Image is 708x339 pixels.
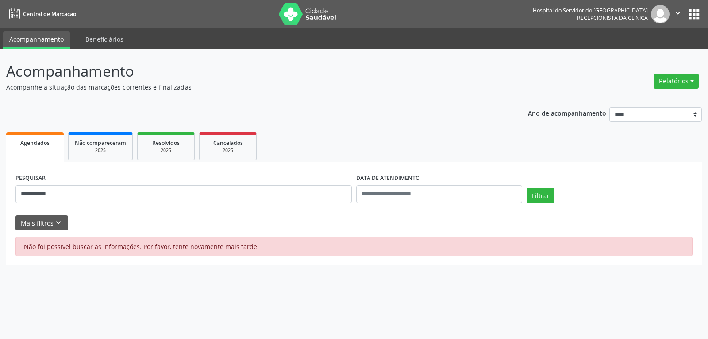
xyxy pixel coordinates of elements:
span: Recepcionista da clínica [577,14,648,22]
button: Filtrar [527,188,554,203]
a: Beneficiários [79,31,130,47]
button:  [670,5,686,23]
p: Acompanhamento [6,60,493,82]
a: Central de Marcação [6,7,76,21]
span: Central de Marcação [23,10,76,18]
div: 2025 [144,147,188,154]
span: Resolvidos [152,139,180,147]
label: DATA DE ATENDIMENTO [356,171,420,185]
p: Acompanhe a situação das marcações correntes e finalizadas [6,82,493,92]
p: Ano de acompanhamento [528,107,606,118]
img: img [651,5,670,23]
span: Não compareceram [75,139,126,147]
div: 2025 [206,147,250,154]
label: PESQUISAR [15,171,46,185]
i: keyboard_arrow_down [54,218,63,228]
button: apps [686,7,702,22]
i:  [673,8,683,18]
button: Mais filtroskeyboard_arrow_down [15,215,68,231]
div: 2025 [75,147,126,154]
a: Acompanhamento [3,31,70,49]
div: Hospital do Servidor do [GEOGRAPHIC_DATA] [533,7,648,14]
div: Não foi possível buscar as informações. Por favor, tente novamente mais tarde. [15,237,693,256]
span: Agendados [20,139,50,147]
button: Relatórios [654,74,699,89]
span: Cancelados [213,139,243,147]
